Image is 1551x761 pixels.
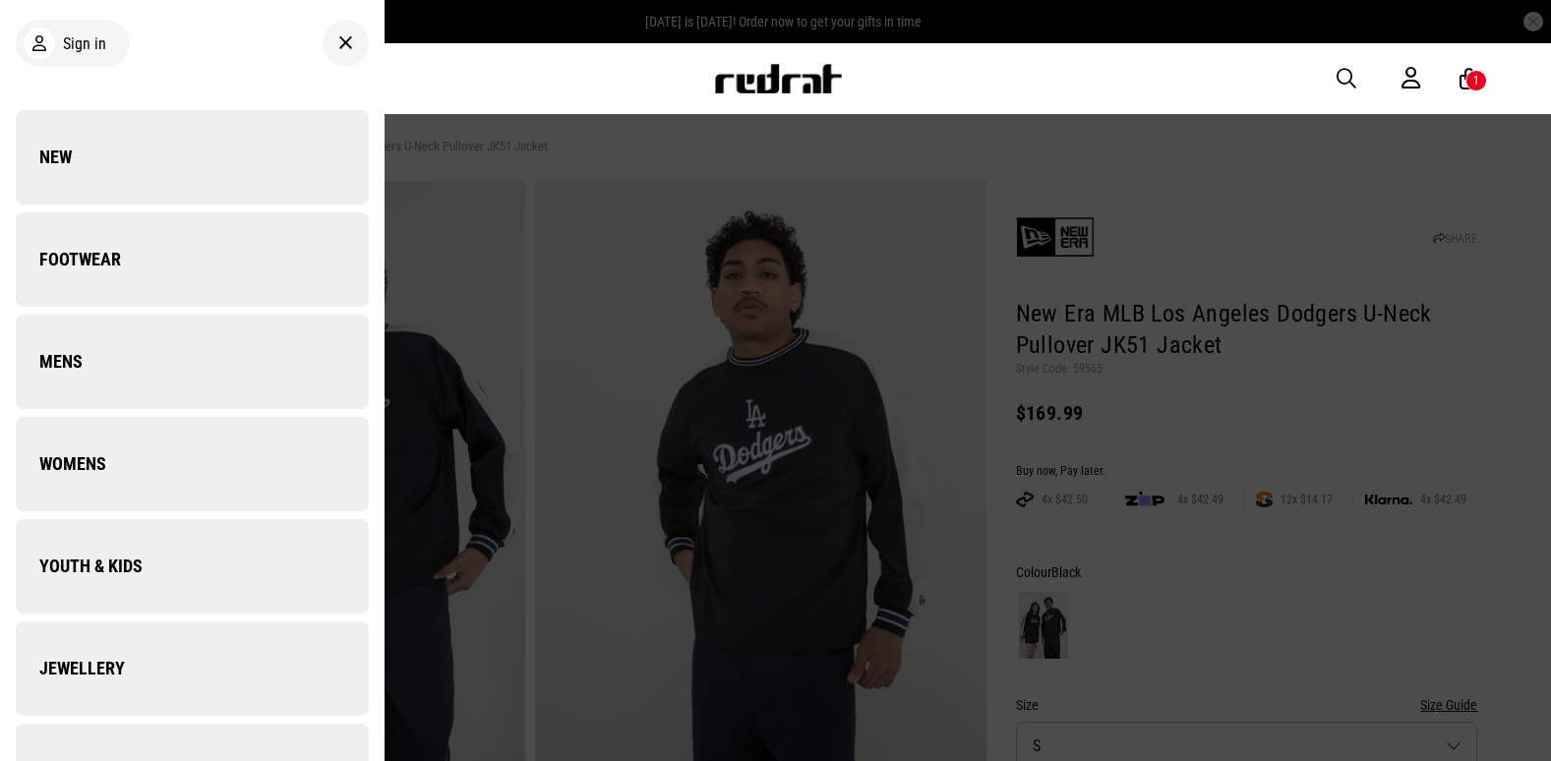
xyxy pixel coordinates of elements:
[192,171,368,347] img: Company
[16,621,369,716] a: Jewellery Company
[1473,74,1479,88] div: 1
[16,657,125,680] span: Jewellery
[63,34,106,53] span: Sign in
[16,315,369,409] a: Mens Company
[16,110,369,205] a: New Company
[192,273,368,449] img: Company
[16,452,106,476] span: Womens
[192,69,368,245] img: Company
[192,478,368,654] img: Company
[16,248,121,271] span: Footwear
[16,555,143,578] span: Youth & Kids
[16,417,369,511] a: Womens Company
[192,376,368,552] img: Company
[16,350,83,374] span: Mens
[16,146,72,169] span: New
[16,212,369,307] a: Footwear Company
[1460,69,1478,89] a: 1
[192,580,368,756] img: Company
[713,64,843,93] img: Redrat logo
[16,519,369,614] a: Youth & Kids Company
